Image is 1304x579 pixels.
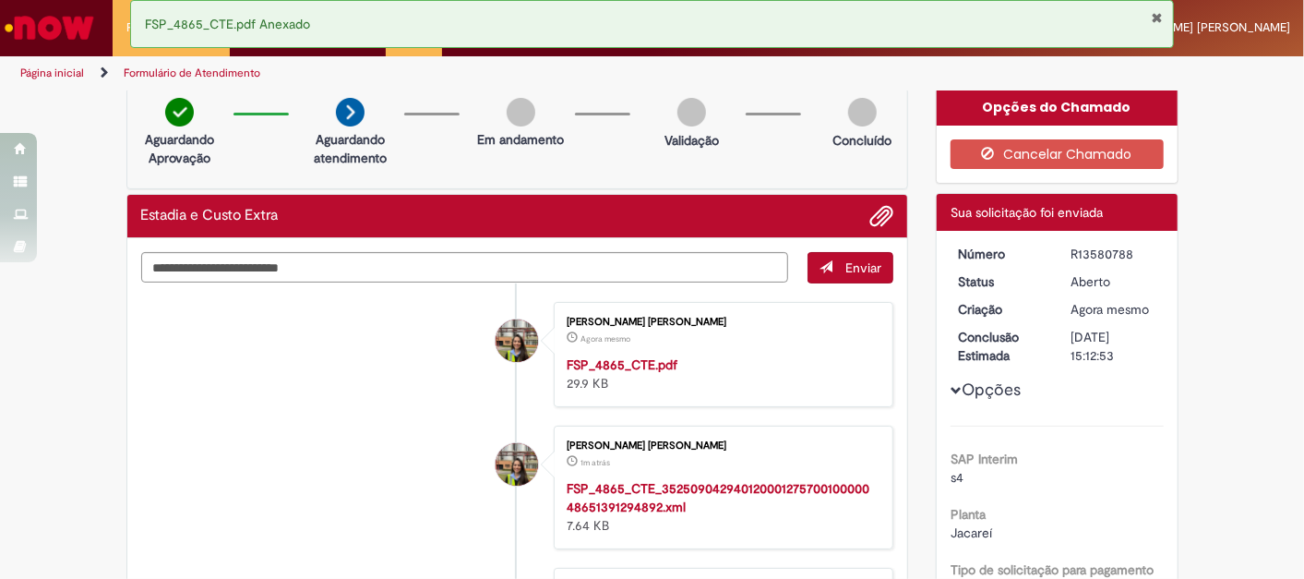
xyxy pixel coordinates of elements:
[305,130,395,167] p: Aguardando atendimento
[845,259,881,276] span: Enviar
[567,317,874,328] div: [PERSON_NAME] [PERSON_NAME]
[1071,272,1157,291] div: Aberto
[580,457,610,468] span: 1m atrás
[2,9,97,46] img: ServiceNow
[951,469,963,486] span: s4
[141,208,279,224] h2: Estadia e Custo Extra Histórico de tíquete
[951,525,992,541] span: Jacareí
[951,506,986,523] b: Planta
[944,272,1058,291] dt: Status
[477,130,564,149] p: Em andamento
[507,98,535,127] img: img-circle-grey.png
[580,457,610,468] time: 30/09/2025 11:12:01
[808,252,893,283] button: Enviar
[951,139,1164,169] button: Cancelar Chamado
[1071,328,1157,365] div: [DATE] 15:12:53
[832,131,891,150] p: Concluído
[1071,301,1150,318] time: 30/09/2025 11:12:49
[848,98,877,127] img: img-circle-grey.png
[567,480,869,515] a: FSP_4865_CTE_35250904294012000127570010000048651391294892.xml
[141,252,789,283] textarea: Digite sua mensagem aqui...
[126,18,191,37] span: Requisições
[165,98,194,127] img: check-circle-green.png
[951,451,1018,467] b: SAP Interim
[145,16,310,32] span: FSP_4865_CTE.pdf Anexado
[951,561,1154,578] b: Tipo de solicitação para pagamento
[1071,300,1157,319] div: 30/09/2025 11:12:49
[664,131,719,150] p: Validação
[944,328,1058,365] dt: Conclusão Estimada
[135,130,224,167] p: Aguardando Aprovação
[1071,301,1150,318] span: Agora mesmo
[1152,10,1164,25] button: Fechar Notificação
[1100,19,1290,35] span: [PERSON_NAME] [PERSON_NAME]
[496,320,538,362] div: Barbara Yumi Hotta
[567,440,874,452] div: [PERSON_NAME] [PERSON_NAME]
[1071,245,1157,263] div: R13580788
[20,66,84,80] a: Página inicial
[944,300,1058,319] dt: Criação
[336,98,365,127] img: arrow-next.png
[677,98,706,127] img: img-circle-grey.png
[951,204,1103,221] span: Sua solicitação foi enviada
[580,333,630,344] time: 30/09/2025 11:13:11
[869,204,893,228] button: Adicionar anexos
[944,245,1058,263] dt: Número
[124,66,260,80] a: Formulário de Atendimento
[567,356,874,392] div: 29.9 KB
[580,333,630,344] span: Agora mesmo
[14,56,855,90] ul: Trilhas de página
[567,479,874,535] div: 7.64 KB
[567,356,677,373] a: FSP_4865_CTE.pdf
[937,89,1178,126] div: Opções do Chamado
[496,443,538,486] div: Barbara Yumi Hotta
